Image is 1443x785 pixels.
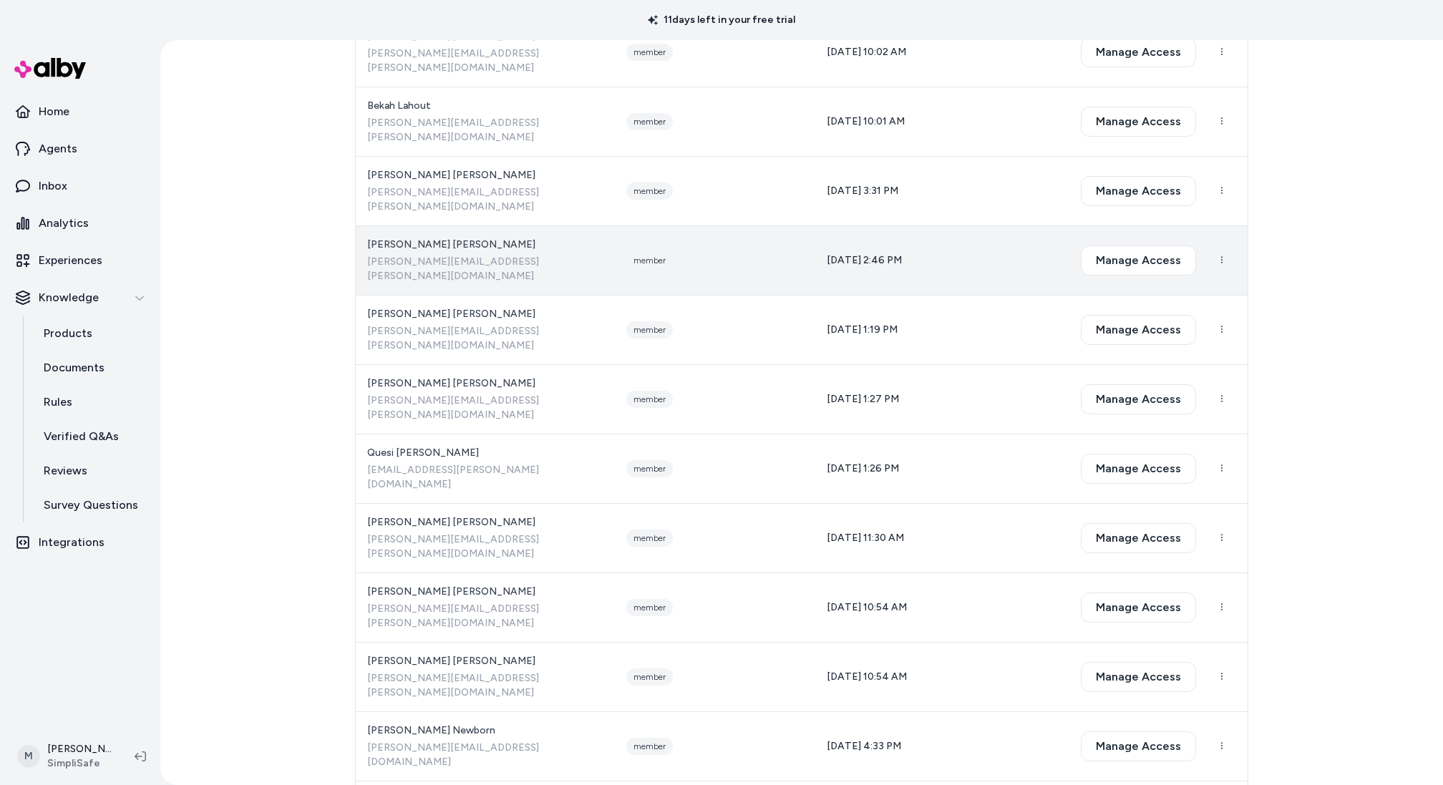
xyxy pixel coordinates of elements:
button: Knowledge [6,281,155,315]
p: Home [39,103,69,120]
p: Survey Questions [44,497,138,514]
span: [DATE] 3:31 PM [827,185,898,197]
span: [DATE] 4:33 PM [827,740,901,752]
p: Experiences [39,252,102,269]
span: [DATE] 2:46 PM [827,254,902,266]
a: Experiences [6,243,155,278]
p: Reviews [44,462,87,479]
span: [DATE] 11:30 AM [827,532,904,544]
button: M[PERSON_NAME]SimpliSafe [9,733,123,779]
span: [PERSON_NAME][EMAIL_ADDRESS][PERSON_NAME][DOMAIN_NAME] [367,185,603,214]
span: [PERSON_NAME][EMAIL_ADDRESS][PERSON_NAME][DOMAIN_NAME] [367,324,603,353]
span: M [17,745,40,768]
a: Integrations [6,525,155,560]
img: alby Logo [14,58,86,79]
button: Manage Access [1081,454,1196,484]
a: Documents [29,351,155,385]
span: [DATE] 1:27 PM [827,393,899,405]
button: Manage Access [1081,731,1196,761]
span: [PERSON_NAME] [PERSON_NAME] [367,515,603,530]
a: Reviews [29,454,155,488]
span: [PERSON_NAME] [PERSON_NAME] [367,238,603,252]
div: member [626,530,673,547]
p: Integrations [39,534,105,551]
span: [DATE] 1:26 PM [827,462,899,474]
span: [DATE] 10:54 AM [827,671,907,683]
a: Agents [6,132,155,166]
button: Manage Access [1081,37,1196,67]
button: Manage Access [1081,176,1196,206]
p: Inbox [39,177,67,195]
div: member [626,738,673,755]
span: [DATE] 10:54 AM [827,601,907,613]
a: Rules [29,385,155,419]
p: Agents [39,140,77,157]
button: Manage Access [1081,523,1196,553]
span: [PERSON_NAME][EMAIL_ADDRESS][PERSON_NAME][DOMAIN_NAME] [367,116,603,145]
div: member [626,321,673,338]
div: member [626,182,673,200]
span: [DATE] 1:19 PM [827,323,898,336]
div: member [626,668,673,686]
button: Manage Access [1081,662,1196,692]
div: member [626,113,673,130]
span: [PERSON_NAME] [PERSON_NAME] [367,654,603,668]
div: member [626,252,673,269]
div: member [626,391,673,408]
span: SimpliSafe [47,756,112,771]
span: [PERSON_NAME][EMAIL_ADDRESS][PERSON_NAME][DOMAIN_NAME] [367,394,603,422]
span: [PERSON_NAME][EMAIL_ADDRESS][PERSON_NAME][DOMAIN_NAME] [367,255,603,283]
p: 11 days left in your free trial [639,13,804,27]
p: Rules [44,394,72,411]
p: [PERSON_NAME] [47,742,112,756]
span: [EMAIL_ADDRESS][PERSON_NAME][DOMAIN_NAME] [367,463,603,492]
button: Manage Access [1081,593,1196,623]
span: [PERSON_NAME][EMAIL_ADDRESS][PERSON_NAME][DOMAIN_NAME] [367,602,603,630]
div: member [626,599,673,616]
a: Analytics [6,206,155,240]
a: Survey Questions [29,488,155,522]
p: Knowledge [39,289,99,306]
button: Manage Access [1081,107,1196,137]
span: [PERSON_NAME] [PERSON_NAME] [367,168,603,182]
span: [PERSON_NAME][EMAIL_ADDRESS][PERSON_NAME][DOMAIN_NAME] [367,47,603,75]
button: Manage Access [1081,245,1196,276]
button: Manage Access [1081,384,1196,414]
span: [PERSON_NAME] Newborn [367,723,603,738]
p: Products [44,325,92,342]
span: [PERSON_NAME][EMAIL_ADDRESS][DOMAIN_NAME] [367,741,603,769]
span: [PERSON_NAME] [PERSON_NAME] [367,376,603,391]
p: Documents [44,359,105,376]
a: Inbox [6,169,155,203]
div: member [626,460,673,477]
p: Analytics [39,215,89,232]
span: [PERSON_NAME] [PERSON_NAME] [367,307,603,321]
a: Verified Q&As [29,419,155,454]
span: [DATE] 10:01 AM [827,115,905,127]
a: Products [29,316,155,351]
span: [PERSON_NAME] [PERSON_NAME] [367,585,603,599]
button: Manage Access [1081,315,1196,345]
div: member [626,44,673,61]
a: Home [6,94,155,129]
span: [DATE] 10:02 AM [827,46,906,58]
p: Verified Q&As [44,428,119,445]
span: Bekah Lahout [367,99,603,113]
span: [PERSON_NAME][EMAIL_ADDRESS][PERSON_NAME][DOMAIN_NAME] [367,671,603,700]
span: Quesi [PERSON_NAME] [367,446,603,460]
span: [PERSON_NAME][EMAIL_ADDRESS][PERSON_NAME][DOMAIN_NAME] [367,532,603,561]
